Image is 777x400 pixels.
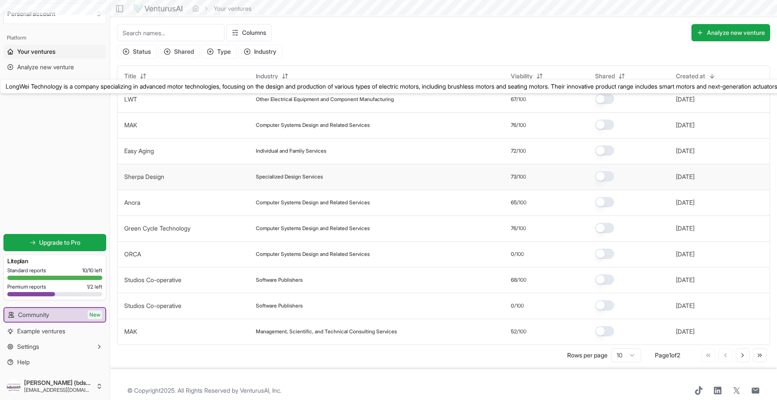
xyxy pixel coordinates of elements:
[669,351,671,359] span: 1
[671,69,721,83] button: Created at
[4,308,105,322] a: CommunityNew
[511,277,517,283] span: 68
[676,172,694,181] button: [DATE]
[516,173,526,180] span: /100
[17,47,55,56] span: Your ventures
[124,147,154,154] a: Easy Aging
[124,72,136,80] span: Title
[516,148,526,154] span: /100
[671,351,677,359] span: of
[256,72,278,80] span: Industry
[511,72,533,80] span: Viability
[24,387,92,394] span: [EMAIL_ADDRESS][DOMAIN_NAME]
[88,311,102,319] span: New
[676,327,694,336] button: [DATE]
[3,234,106,251] a: Upgrade to Pro
[517,277,526,283] span: /100
[655,351,669,359] span: Page
[124,276,181,284] button: Studios Co-operative
[3,60,106,74] a: Analyze new venture
[511,148,516,154] span: 72
[124,173,164,180] a: Sherpa Design
[158,45,200,58] button: Shared
[676,224,694,233] button: [DATE]
[567,351,608,360] p: Rows per page
[117,45,157,58] button: Status
[39,238,80,247] span: Upgrade to Pro
[7,267,46,274] span: Standard reports
[117,24,224,41] input: Search names...
[17,63,74,71] span: Analyze new venture
[124,302,181,309] a: Studios Co-operative
[124,250,141,258] a: ORCA
[124,276,181,283] a: Studios Co-operative
[201,45,236,58] button: Type
[3,31,106,45] div: Platform
[676,95,694,104] button: [DATE]
[124,147,154,155] button: Easy Aging
[124,199,140,206] a: Anora
[511,96,516,103] span: 67
[517,199,526,206] span: /100
[256,148,326,154] span: Individual and Family Services
[238,45,282,58] button: Industry
[87,283,102,290] span: 1 / 2 left
[7,257,102,265] h3: Lite plan
[240,387,280,394] a: VenturusAI, Inc
[590,69,630,83] button: Shared
[506,69,548,83] button: Viability
[3,45,106,58] a: Your ventures
[676,72,705,80] span: Created at
[3,324,106,338] a: Example ventures
[676,250,694,258] button: [DATE]
[514,251,524,258] span: /100
[256,122,370,129] span: Computer Systems Design and Related Services
[256,173,323,180] span: Specialized Design Services
[256,277,303,283] span: Software Publishers
[516,225,526,232] span: /100
[251,69,294,83] button: Industry
[124,121,137,129] a: MAK
[124,198,140,207] button: Anora
[676,198,694,207] button: [DATE]
[676,276,694,284] button: [DATE]
[124,302,181,310] button: Studios Co-operative
[124,328,137,335] a: MAK
[676,302,694,310] button: [DATE]
[17,358,30,366] span: Help
[3,376,106,397] button: [PERSON_NAME] (bdsmith Partners)[EMAIL_ADDRESS][DOMAIN_NAME]
[691,24,770,41] a: Analyze new venture
[256,328,397,335] span: Management, Scientific, and Technical Consulting Services
[677,351,680,359] span: 2
[256,199,370,206] span: Computer Systems Design and Related Services
[3,340,106,354] button: Settings
[124,95,137,103] a: LWT
[124,224,190,233] button: Green Cycle Technology
[17,342,39,351] span: Settings
[511,251,514,258] span: 0
[514,302,524,309] span: /100
[511,122,516,129] span: 76
[7,283,46,290] span: Premium reports
[124,95,137,104] button: LWT
[676,147,694,155] button: [DATE]
[511,199,517,206] span: 65
[226,24,272,41] button: Columns
[517,328,526,335] span: /100
[3,355,106,369] a: Help
[256,96,394,103] span: Other Electrical Equipment and Component Manufacturing
[256,251,370,258] span: Computer Systems Design and Related Services
[516,96,526,103] span: /100
[82,267,102,274] span: 10 / 10 left
[256,225,370,232] span: Computer Systems Design and Related Services
[595,72,615,80] span: Shared
[127,386,281,395] span: © Copyright 2025 . All Rights Reserved by .
[516,122,526,129] span: /100
[511,225,516,232] span: 76
[511,328,517,335] span: 52
[256,302,303,309] span: Software Publishers
[18,311,49,319] span: Community
[511,173,516,180] span: 73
